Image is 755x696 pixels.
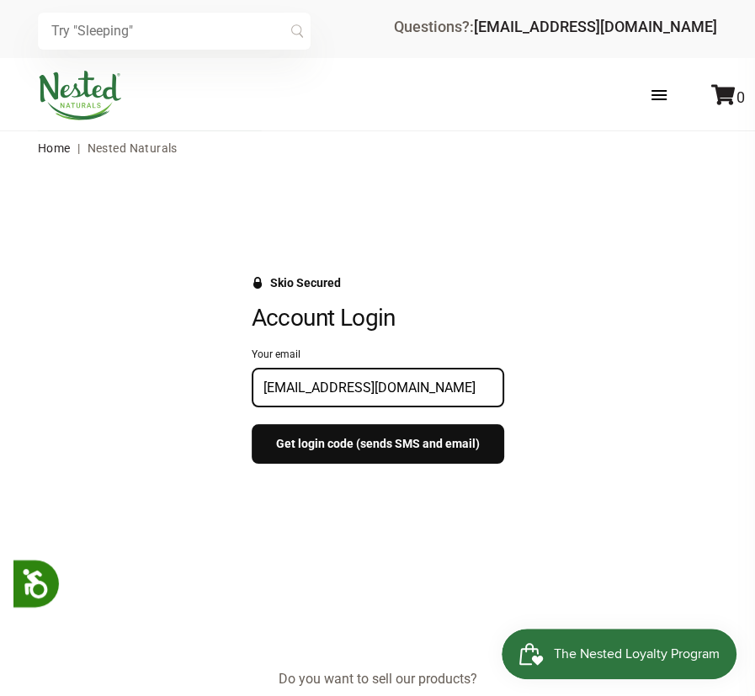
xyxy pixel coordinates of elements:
[263,380,492,396] input: Your email input field
[38,131,717,165] nav: breadcrumbs
[38,13,311,50] input: Try "Sleeping"
[73,141,84,155] span: |
[88,141,178,155] span: Nested Naturals
[711,88,745,106] a: 0
[394,19,717,35] div: Questions?:
[270,276,341,290] div: Skio Secured
[38,71,122,120] img: Nested Naturals
[252,276,341,303] a: Skio Secured
[252,303,504,332] h2: Account Login
[252,349,504,361] div: Your email
[474,18,717,35] a: [EMAIL_ADDRESS][DOMAIN_NAME]
[252,424,504,464] button: Get login code (sends SMS and email)
[252,277,263,289] svg: Security
[38,141,71,155] a: Home
[736,88,745,106] span: 0
[502,629,738,679] iframe: Button to open loyalty program pop-up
